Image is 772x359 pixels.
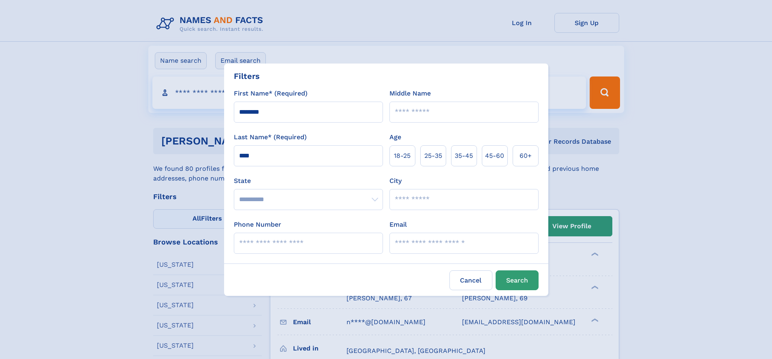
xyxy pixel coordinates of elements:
span: 45‑60 [485,151,504,161]
span: 18‑25 [394,151,411,161]
label: First Name* (Required) [234,89,308,98]
label: Last Name* (Required) [234,132,307,142]
span: 25‑35 [424,151,442,161]
label: Phone Number [234,220,281,229]
label: Email [389,220,407,229]
span: 35‑45 [455,151,473,161]
label: State [234,176,383,186]
button: Search [496,270,539,290]
span: 60+ [520,151,532,161]
label: Age [389,132,401,142]
label: Middle Name [389,89,431,98]
label: Cancel [449,270,492,290]
div: Filters [234,70,260,82]
label: City [389,176,402,186]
